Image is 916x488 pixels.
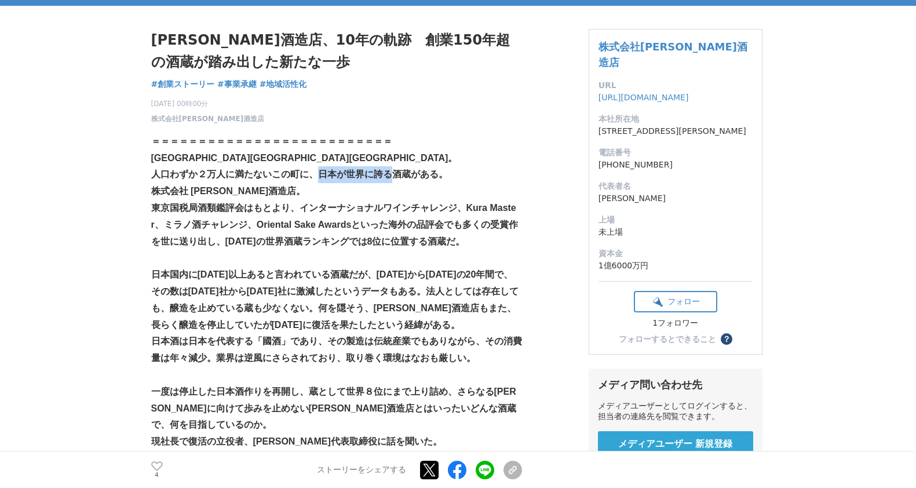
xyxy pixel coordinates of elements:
dt: URL [598,79,753,92]
a: 株式会社[PERSON_NAME]酒造店 [598,41,747,68]
button: フォロー [634,291,717,312]
dd: 1億6000万円 [598,260,753,272]
span: メディアユーザー 新規登録 [618,438,733,450]
dt: 電話番号 [598,147,753,159]
div: メディアユーザーとしてログインすると、担当者の連絡先を閲覧できます。 [598,401,753,422]
strong: 人口わずか２万人に満たないこの町に、日本が世界に誇る酒蔵がある。 [151,169,448,179]
span: ？ [722,335,731,343]
div: メディア問い合わせ先 [598,378,753,392]
div: 1フォロワー [634,318,717,329]
dt: 代表者名 [598,180,753,192]
strong: 東京国税局酒類鑑評会はもとより、インターナショナルワインチャレンジ、Kura Master、ミラノ酒チャレンジ、Oriental Sake Awardsといった海外の品評会でも多くの受賞作を世に... [151,203,519,246]
dd: [PERSON_NAME] [598,192,753,205]
a: [URL][DOMAIN_NAME] [598,93,689,102]
span: #地域活性化 [260,79,307,89]
span: 無料 [668,450,683,461]
p: 4 [151,472,163,478]
strong: 現社長で復活の立役者、[PERSON_NAME]代表取締役に話を聞いた。 [151,436,442,446]
a: #地域活性化 [260,78,307,90]
dt: 本社所在地 [598,113,753,125]
strong: 株式会社 [PERSON_NAME]酒造店。 [151,186,306,196]
dd: [PHONE_NUMBER] [598,159,753,171]
h1: [PERSON_NAME]酒造店、10年の軌跡 創業150年超の酒蔵が踏み出した新たな一歩 [151,29,522,74]
strong: [GEOGRAPHIC_DATA][GEOGRAPHIC_DATA][GEOGRAPHIC_DATA]。 [151,153,458,163]
span: #創業ストーリー [151,79,215,89]
p: ストーリーをシェアする [317,465,406,475]
strong: ＝＝＝＝＝＝＝＝＝＝＝＝＝＝＝＝＝＝＝＝＝＝＝＝＝＝ [151,136,392,146]
strong: 日本酒は日本を代表する「國酒」であり、その製造は伝統産業でもありながら、その消費量は年々減少。業界は逆風にさらされており、取り巻く環境はなおも厳しい。 [151,336,522,363]
a: 株式会社[PERSON_NAME]酒造店 [151,114,265,124]
dd: [STREET_ADDRESS][PERSON_NAME] [598,125,753,137]
strong: 一度は停止した日本酒作りを再開し、蔵として世界８位にまで上り詰め、さらなる[PERSON_NAME]に向けて歩みを止めない[PERSON_NAME]酒造店とはいったいどんな酒蔵で、何を目指してい... [151,387,516,430]
span: #事業承継 [217,79,257,89]
div: フォローするとできること [619,335,716,343]
a: #事業承継 [217,78,257,90]
dd: 未上場 [598,226,753,238]
span: [DATE] 00時00分 [151,99,265,109]
button: ？ [721,333,732,345]
dt: 上場 [598,214,753,226]
dt: 資本金 [598,247,753,260]
strong: 日本国内に[DATE]以上あると言われている酒蔵だが、[DATE]から[DATE]の20年間で、その数は[DATE]社から[DATE]社に激減したというデータもある。法人としては存在しても、醸造... [151,270,519,329]
a: メディアユーザー 新規登録 無料 [598,431,753,468]
a: #創業ストーリー [151,78,215,90]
